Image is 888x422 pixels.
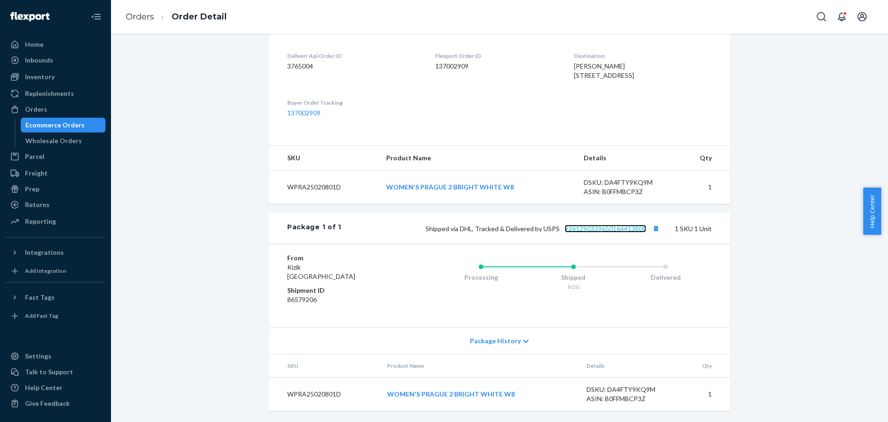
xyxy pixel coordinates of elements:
img: Flexport logo [10,12,49,21]
td: 1 [678,170,730,204]
button: Help Center [863,188,881,235]
button: Open notifications [832,7,851,26]
div: ASIN: B0FFMBCP3Z [586,394,673,403]
div: Orders [25,105,47,114]
a: WOMEN'S PRAGUE 2 BRIGHT WHITE W8 [386,183,514,191]
div: Processing [435,273,527,282]
div: DSKU: DA4FTY9KQ9M [584,178,671,187]
div: Fast Tags [25,293,55,302]
a: Add Fast Tag [6,309,105,323]
dd: 3765004 [287,62,420,71]
div: Add Fast Tag [25,312,58,320]
a: Prep [6,182,105,196]
div: Reporting [25,217,56,226]
dt: From [287,253,398,263]
th: SKU [269,354,380,378]
a: Inbounds [6,53,105,68]
a: Returns [6,197,105,212]
div: Give Feedback [25,399,70,408]
div: Settings [25,352,51,361]
span: [PERSON_NAME] [STREET_ADDRESS] [574,62,634,79]
div: Ecommerce Orders [25,120,85,130]
th: Details [579,354,681,378]
div: 9/20 [527,283,620,291]
dd: 86579206 [287,295,398,304]
a: WOMEN'S PRAGUE 2 BRIGHT WHITE W8 [387,390,515,398]
div: Help Center [25,383,62,392]
th: Qty [678,146,730,170]
button: Close Navigation [87,7,105,26]
div: Talk to Support [25,367,73,377]
div: 1 SKU 1 Unit [341,222,712,234]
div: Returns [25,200,49,209]
a: Add Integration [6,264,105,278]
span: Shipped via DHL, Tracked & Delivered by USPS [425,225,662,233]
a: Home [6,37,105,52]
ol: breadcrumbs [118,3,234,31]
span: Kizik [GEOGRAPHIC_DATA] [287,263,355,280]
a: Reporting [6,214,105,229]
div: Package 1 of 1 [287,222,341,234]
a: 9261290339650164413800 [565,225,646,233]
button: Integrations [6,245,105,260]
div: Parcel [25,152,44,161]
button: Open account menu [853,7,871,26]
div: Wholesale Orders [25,136,82,145]
button: Copy tracking number [650,222,662,234]
dt: Flexport Order ID [435,52,559,60]
div: Inventory [25,72,55,82]
a: Wholesale Orders [21,133,106,148]
dt: Destination [574,52,712,60]
span: Package History [470,336,521,346]
dd: 137002909 [435,62,559,71]
a: Settings [6,349,105,364]
th: Qty [680,354,730,378]
div: Shipped [527,273,620,282]
a: Parcel [6,149,105,164]
div: Prep [25,184,39,194]
th: Product Name [379,146,576,170]
a: Help Center [6,380,105,395]
a: Replenishments [6,86,105,101]
button: Fast Tags [6,290,105,305]
th: Product Name [380,354,579,378]
button: Give Feedback [6,396,105,411]
button: Open Search Box [812,7,831,26]
td: 1 [680,378,730,411]
a: 137002909 [287,109,321,117]
a: Orders [126,12,154,22]
div: Freight [25,169,48,178]
div: Home [25,40,43,49]
div: DSKU: DA4FTY9KQ9M [586,385,673,394]
th: SKU [269,146,379,170]
a: Orders [6,102,105,117]
th: Details [576,146,678,170]
a: Talk to Support [6,365,105,379]
div: Inbounds [25,56,53,65]
a: Order Detail [172,12,227,22]
td: WPRA25020801D [269,170,379,204]
div: Integrations [25,248,64,257]
div: ASIN: B0FFMBCP3Z [584,187,671,196]
a: Ecommerce Orders [21,118,106,132]
dt: Buyer Order Tracking [287,99,420,107]
a: Inventory [6,69,105,84]
dt: Deliverr Api Order ID [287,52,420,60]
div: Replenishments [25,89,74,98]
a: Freight [6,166,105,181]
dt: Shipment ID [287,286,398,295]
div: Add Integration [25,267,66,275]
td: WPRA25020801D [269,378,380,411]
div: Delivered [619,273,712,282]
